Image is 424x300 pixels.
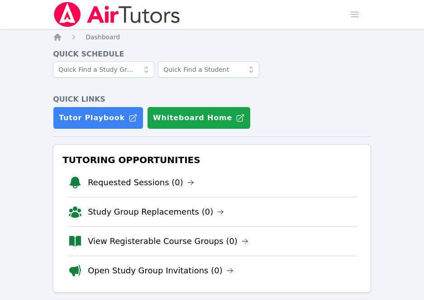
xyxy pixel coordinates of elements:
[147,107,251,129] button: Whiteboard Home
[158,61,259,78] input: Quick Find a Student
[53,2,181,27] img: Air Tutors
[88,264,233,277] a: Open Study Group Invitations (0)
[61,152,363,168] h3: Tutoring Opportunities
[86,33,120,42] a: Dashboard
[53,33,371,42] nav: Breadcrumb
[86,33,120,41] span: Dashboard
[88,206,224,218] a: Study Group Replacements (0)
[88,235,248,248] a: View Registerable Course Groups (0)
[53,94,371,105] h4: Quick Links
[53,61,154,78] input: Quick Find a Study Group
[88,176,194,189] a: Requested Sessions (0)
[53,49,371,60] h4: Quick Schedule
[53,107,143,129] a: Tutor Playbook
